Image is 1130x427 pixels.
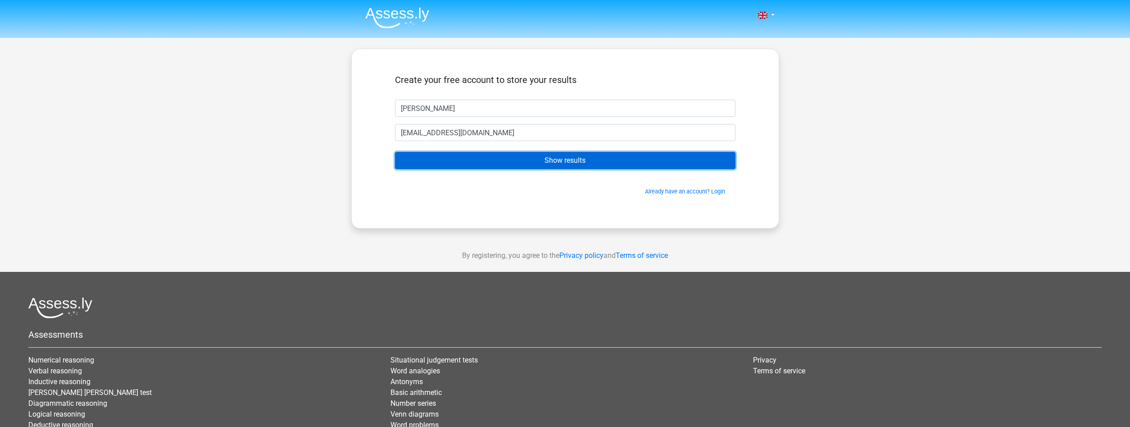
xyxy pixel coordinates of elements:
[390,388,442,397] a: Basic arithmetic
[395,100,735,117] input: First name
[28,388,152,397] a: [PERSON_NAME] [PERSON_NAME] test
[390,356,478,364] a: Situational judgement tests
[390,367,440,375] a: Word analogies
[28,377,91,386] a: Inductive reasoning
[645,188,725,195] a: Already have an account? Login
[365,7,429,28] img: Assessly
[28,399,107,408] a: Diagrammatic reasoning
[559,251,604,260] a: Privacy policy
[28,410,85,418] a: Logical reasoning
[395,152,735,169] input: Show results
[390,377,423,386] a: Antonyms
[28,367,82,375] a: Verbal reasoning
[753,367,805,375] a: Terms of service
[753,356,776,364] a: Privacy
[395,124,735,141] input: Email
[28,329,1102,340] h5: Assessments
[390,410,439,418] a: Venn diagrams
[28,356,94,364] a: Numerical reasoning
[390,399,436,408] a: Number series
[395,74,735,85] h5: Create your free account to store your results
[28,297,92,318] img: Assessly logo
[616,251,668,260] a: Terms of service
